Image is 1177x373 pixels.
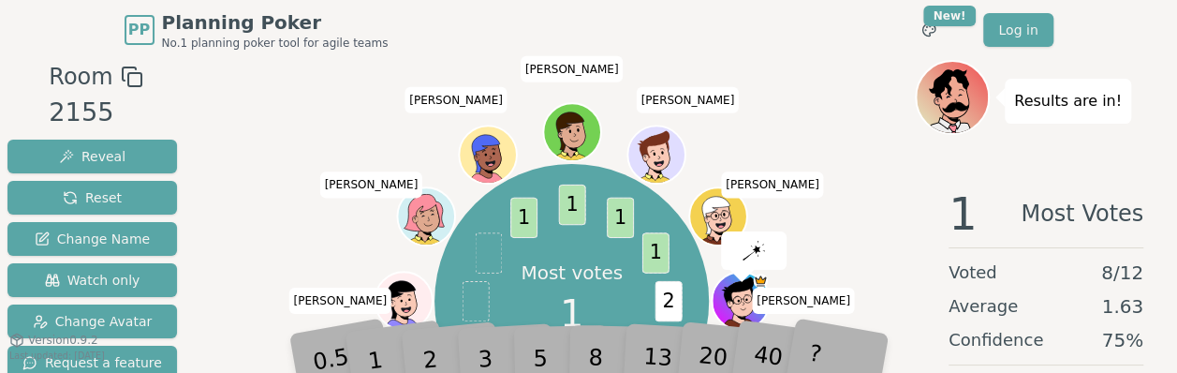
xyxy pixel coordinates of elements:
[510,197,537,237] span: 1
[49,94,142,132] div: 2155
[949,293,1018,320] span: Average
[560,286,583,342] span: 1
[949,191,978,236] span: 1
[521,56,624,82] span: Click to change your name
[1014,88,1122,114] p: Results are in!
[1102,327,1143,353] span: 75 %
[607,197,634,237] span: 1
[7,305,177,338] button: Change Avatar
[49,60,112,94] span: Room
[162,36,389,51] span: No.1 planning poker tool for agile teams
[912,13,946,47] button: New!
[288,288,391,314] span: Click to change your name
[35,230,150,248] span: Change Name
[59,147,125,166] span: Reveal
[983,13,1052,47] a: Log in
[743,241,765,260] img: reveal
[7,263,177,297] button: Watch only
[753,274,767,288] span: Matt is the host
[752,288,855,314] span: Click to change your name
[1101,260,1143,286] span: 8 / 12
[7,181,177,215] button: Reset
[923,6,977,26] div: New!
[9,333,98,348] button: Version0.9.2
[125,9,389,51] a: PPPlanning PokerNo.1 planning poker tool for agile teams
[162,9,389,36] span: Planning Poker
[636,87,739,113] span: Click to change your name
[475,329,502,369] span: 1
[949,260,997,286] span: Voted
[1101,293,1143,320] span: 1.63
[33,312,153,331] span: Change Avatar
[128,19,150,41] span: PP
[45,271,140,290] span: Watch only
[655,281,682,321] span: 2
[641,232,669,273] span: 1
[949,327,1043,353] span: Confidence
[721,172,824,199] span: Click to change your name
[7,140,177,173] button: Reveal
[405,87,508,113] span: Click to change your name
[7,222,177,256] button: Change Name
[63,188,122,207] span: Reset
[521,260,623,286] p: Most votes
[320,172,423,199] span: Click to change your name
[558,185,585,225] span: 1
[9,351,105,361] span: Last updated: [DATE]
[1021,191,1143,236] span: Most Votes
[28,333,98,348] span: Version 0.9.2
